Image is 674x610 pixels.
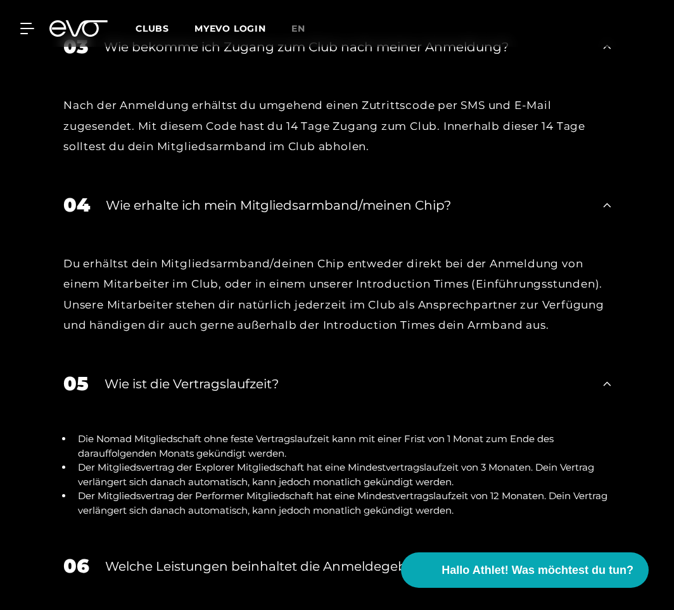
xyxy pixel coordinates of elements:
[194,23,266,34] a: MYEVO LOGIN
[73,432,611,461] li: Die Nomad Mitgliedschaft ohne feste Vertragslaufzeit kann mit einer Frist von 1 Monat zum Ende de...
[136,23,169,34] span: Clubs
[73,461,611,489] li: Der Mitgliedsvertrag der Explorer Mitgliedschaft hat eine Mindestvertragslaufzeit von 3 Monaten. ...
[73,489,611,518] li: Der Mitgliedsvertrag der Performer Mitgliedschaft hat eine Mindestvertragslaufzeit von 12 Monaten...
[63,191,90,219] div: 04
[63,95,611,156] div: Nach der Anmeldung erhältst du umgehend einen Zutrittscode per SMS und E-Mail zugesendet. Mit die...
[63,369,89,398] div: 05
[291,22,321,36] a: en
[106,196,587,215] div: Wie erhalte ich mein Mitgliedsarmband/meinen Chip?
[136,22,194,34] a: Clubs
[105,374,587,393] div: Wie ist die Vertragslaufzeit?
[442,562,633,579] span: Hallo Athlet! Was möchtest du tun?
[63,253,611,335] div: Du erhältst dein Mitgliedsarmband/deinen Chip entweder direkt bei der Anmeldung von einem Mitarbe...
[63,552,89,580] div: 06
[291,23,305,34] span: en
[105,557,587,576] div: Welche Leistungen beinhaltet die Anmeldegebühr?
[401,552,649,588] button: Hallo Athlet! Was möchtest du tun?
